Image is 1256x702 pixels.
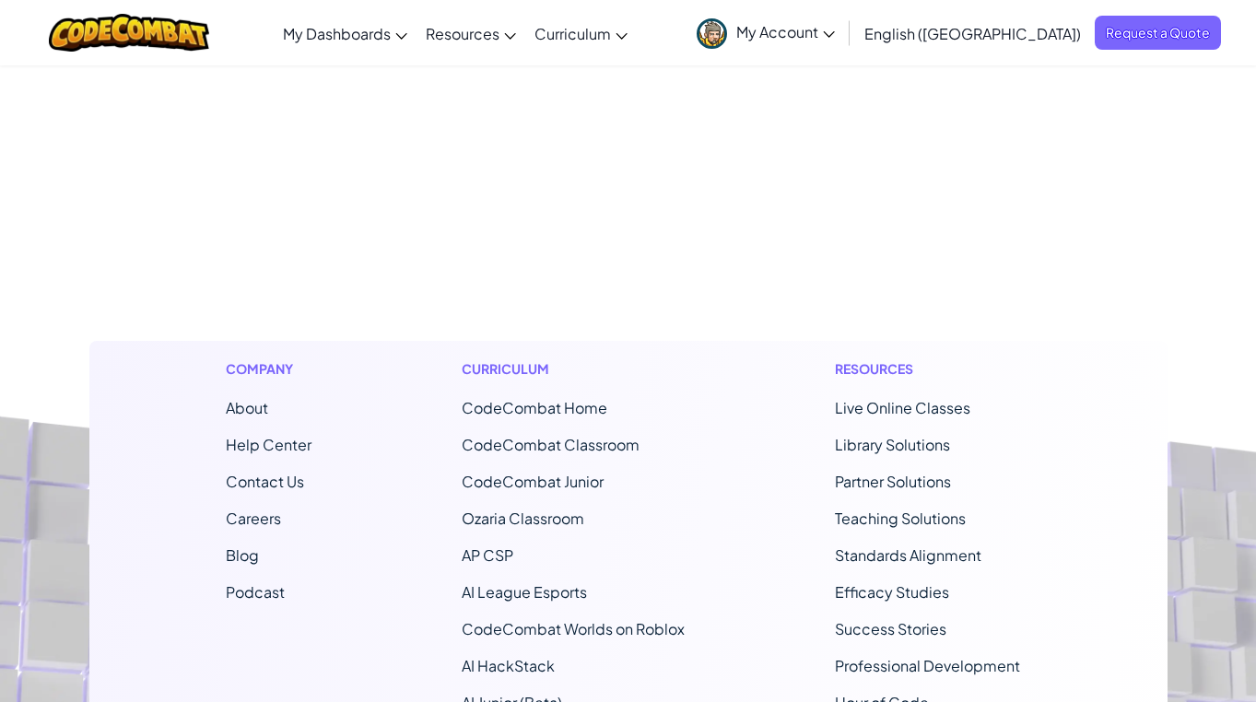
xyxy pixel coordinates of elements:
a: Live Online Classes [835,398,970,417]
a: CodeCombat Worlds on Roblox [462,619,685,638]
a: About [226,398,268,417]
h1: Company [226,359,311,379]
a: Resources [417,8,525,58]
a: My Dashboards [274,8,417,58]
a: Teaching Solutions [835,509,966,528]
img: avatar [697,18,727,49]
a: Request a Quote [1095,16,1221,50]
h1: Resources [835,359,1031,379]
a: Library Solutions [835,435,950,454]
a: AI HackStack [462,656,555,675]
span: Contact Us [226,472,304,491]
a: Standards Alignment [835,545,981,565]
h1: Curriculum [462,359,685,379]
a: AI League Esports [462,582,587,602]
a: Careers [226,509,281,528]
a: Success Stories [835,619,946,638]
img: CodeCombat logo [49,14,210,52]
a: Help Center [226,435,311,454]
span: My Dashboards [283,24,391,43]
a: CodeCombat Classroom [462,435,640,454]
a: Efficacy Studies [835,582,949,602]
a: Professional Development [835,656,1020,675]
a: Partner Solutions [835,472,951,491]
span: My Account [736,22,835,41]
a: Curriculum [525,8,637,58]
a: Podcast [226,582,285,602]
span: Resources [426,24,499,43]
span: English ([GEOGRAPHIC_DATA]) [864,24,1081,43]
span: CodeCombat Home [462,398,607,417]
a: Blog [226,545,259,565]
a: Ozaria Classroom [462,509,584,528]
a: CodeCombat Junior [462,472,604,491]
span: Curriculum [534,24,611,43]
a: AP CSP [462,545,513,565]
a: English ([GEOGRAPHIC_DATA]) [855,8,1090,58]
a: My Account [687,4,844,62]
